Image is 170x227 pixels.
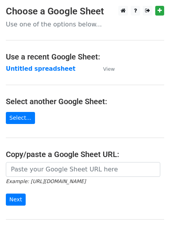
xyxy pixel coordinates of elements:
[6,65,75,72] a: Untitled spreadsheet
[6,20,164,28] p: Use one of the options below...
[103,66,115,72] small: View
[6,97,164,106] h4: Select another Google Sheet:
[6,52,164,61] h4: Use a recent Google Sheet:
[6,178,86,184] small: Example: [URL][DOMAIN_NAME]
[6,150,164,159] h4: Copy/paste a Google Sheet URL:
[6,112,35,124] a: Select...
[6,6,164,17] h3: Choose a Google Sheet
[95,65,115,72] a: View
[6,194,26,206] input: Next
[6,162,160,177] input: Paste your Google Sheet URL here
